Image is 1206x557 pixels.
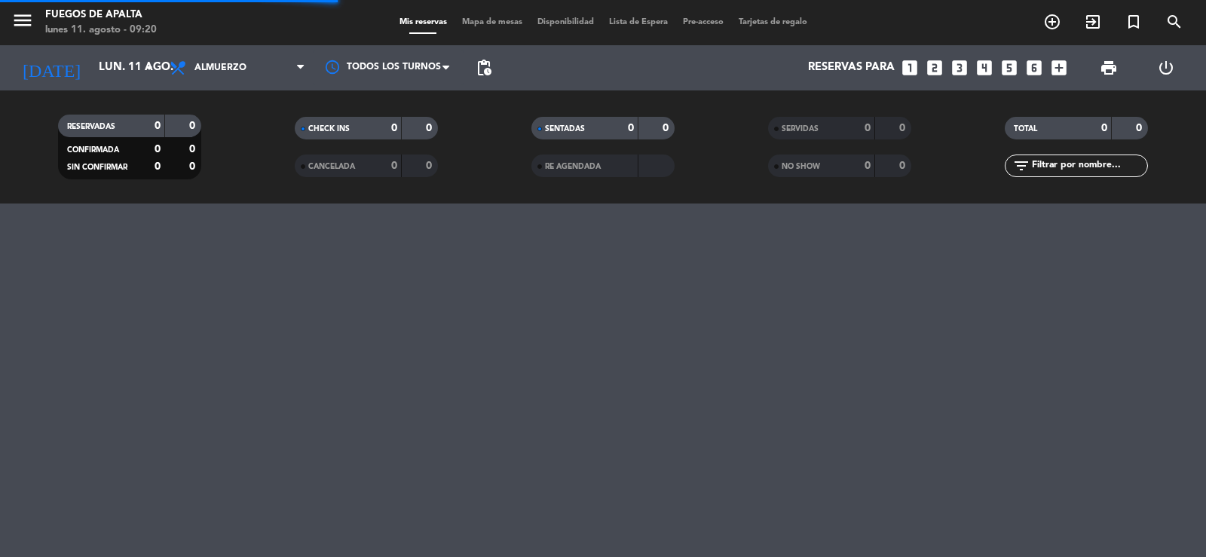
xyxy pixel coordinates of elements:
[392,18,455,26] span: Mis reservas
[865,123,871,133] strong: 0
[189,161,198,172] strong: 0
[675,18,731,26] span: Pre-acceso
[731,18,815,26] span: Tarjetas de regalo
[67,146,119,154] span: CONFIRMADA
[1101,123,1107,133] strong: 0
[899,161,908,171] strong: 0
[899,123,908,133] strong: 0
[455,18,530,26] span: Mapa de mesas
[530,18,601,26] span: Disponibilidad
[189,144,198,155] strong: 0
[1043,13,1061,31] i: add_circle_outline
[628,123,634,133] strong: 0
[865,161,871,171] strong: 0
[782,163,820,170] span: NO SHOW
[189,121,198,131] strong: 0
[1157,59,1175,77] i: power_settings_new
[1125,13,1143,31] i: turned_in_not
[1012,157,1030,175] i: filter_list
[11,51,91,84] i: [DATE]
[475,59,493,77] span: pending_actions
[391,161,397,171] strong: 0
[1100,59,1118,77] span: print
[45,23,157,38] div: lunes 11. agosto - 09:20
[782,125,819,133] span: SERVIDAS
[67,123,115,130] span: RESERVADAS
[45,8,157,23] div: Fuegos de Apalta
[1084,13,1102,31] i: exit_to_app
[1014,125,1037,133] span: TOTAL
[975,58,994,78] i: looks_4
[426,161,435,171] strong: 0
[391,123,397,133] strong: 0
[1030,158,1147,174] input: Filtrar por nombre...
[900,58,920,78] i: looks_one
[140,59,158,77] i: arrow_drop_down
[308,163,355,170] span: CANCELADA
[663,123,672,133] strong: 0
[194,63,246,73] span: Almuerzo
[67,164,127,171] span: SIN CONFIRMAR
[545,125,585,133] span: SENTADAS
[426,123,435,133] strong: 0
[155,161,161,172] strong: 0
[1165,13,1183,31] i: search
[925,58,944,78] i: looks_two
[950,58,969,78] i: looks_3
[808,61,895,75] span: Reservas para
[11,9,34,32] i: menu
[11,9,34,37] button: menu
[308,125,350,133] span: CHECK INS
[1136,123,1145,133] strong: 0
[155,121,161,131] strong: 0
[601,18,675,26] span: Lista de Espera
[545,163,601,170] span: RE AGENDADA
[999,58,1019,78] i: looks_5
[1137,45,1195,90] div: LOG OUT
[155,144,161,155] strong: 0
[1049,58,1069,78] i: add_box
[1024,58,1044,78] i: looks_6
